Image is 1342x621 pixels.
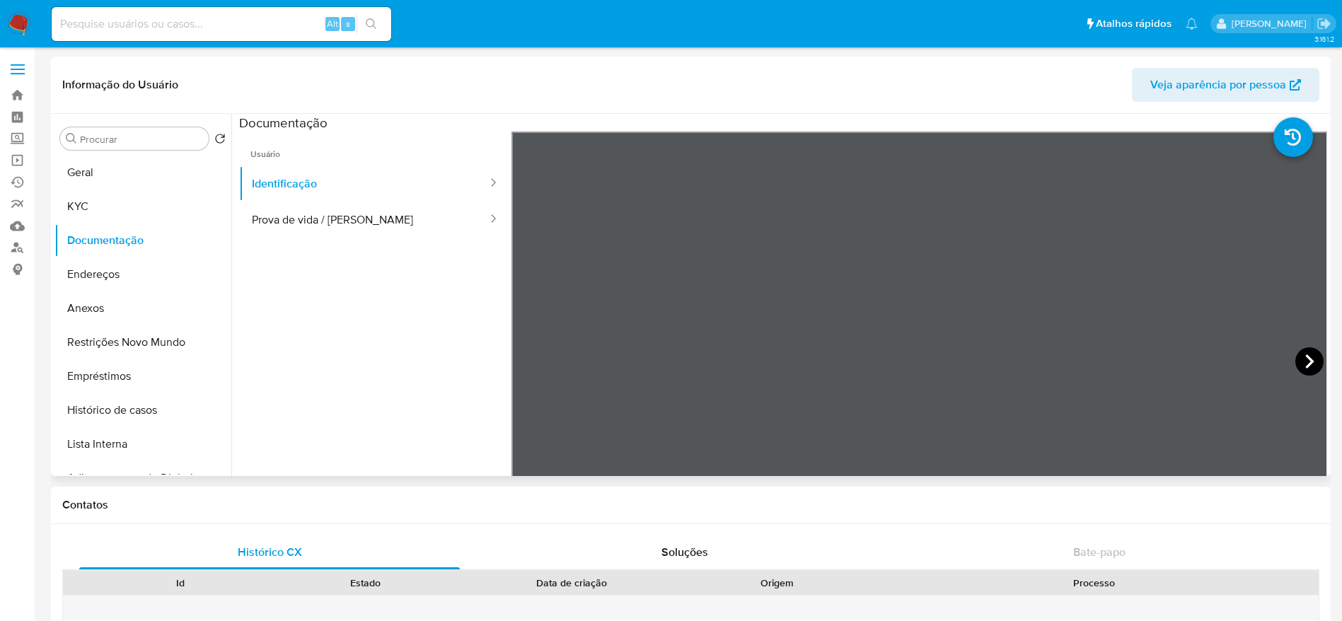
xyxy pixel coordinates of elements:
span: s [346,17,350,30]
button: Procurar [66,133,77,144]
button: search-icon [357,14,386,34]
div: Estado [283,576,449,590]
div: Origem [695,576,860,590]
p: eduardo.dutra@mercadolivre.com [1232,17,1312,30]
span: Alt [327,17,338,30]
div: Data de criação [468,576,675,590]
button: Anexos [54,291,231,325]
div: Id [98,576,263,590]
span: Histórico CX [238,544,302,560]
input: Procurar [80,133,203,146]
button: Geral [54,156,231,190]
button: Restrições Novo Mundo [54,325,231,359]
button: KYC [54,190,231,224]
input: Pesquise usuários ou casos... [52,15,391,33]
button: Endereços [54,257,231,291]
button: Veja aparência por pessoa [1132,68,1319,102]
button: Retornar ao pedido padrão [214,133,226,149]
span: Soluções [661,544,708,560]
span: Bate-papo [1073,544,1126,560]
button: Lista Interna [54,427,231,461]
span: Veja aparência por pessoa [1150,68,1286,102]
a: Sair [1317,16,1331,31]
button: Histórico de casos [54,393,231,427]
button: Documentação [54,224,231,257]
h1: Informação do Usuário [62,78,178,92]
button: Adiantamentos de Dinheiro [54,461,231,495]
h1: Contatos [62,498,1319,512]
div: Processo [880,576,1309,590]
span: Atalhos rápidos [1096,16,1172,31]
a: Notificações [1186,18,1198,30]
button: Empréstimos [54,359,231,393]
